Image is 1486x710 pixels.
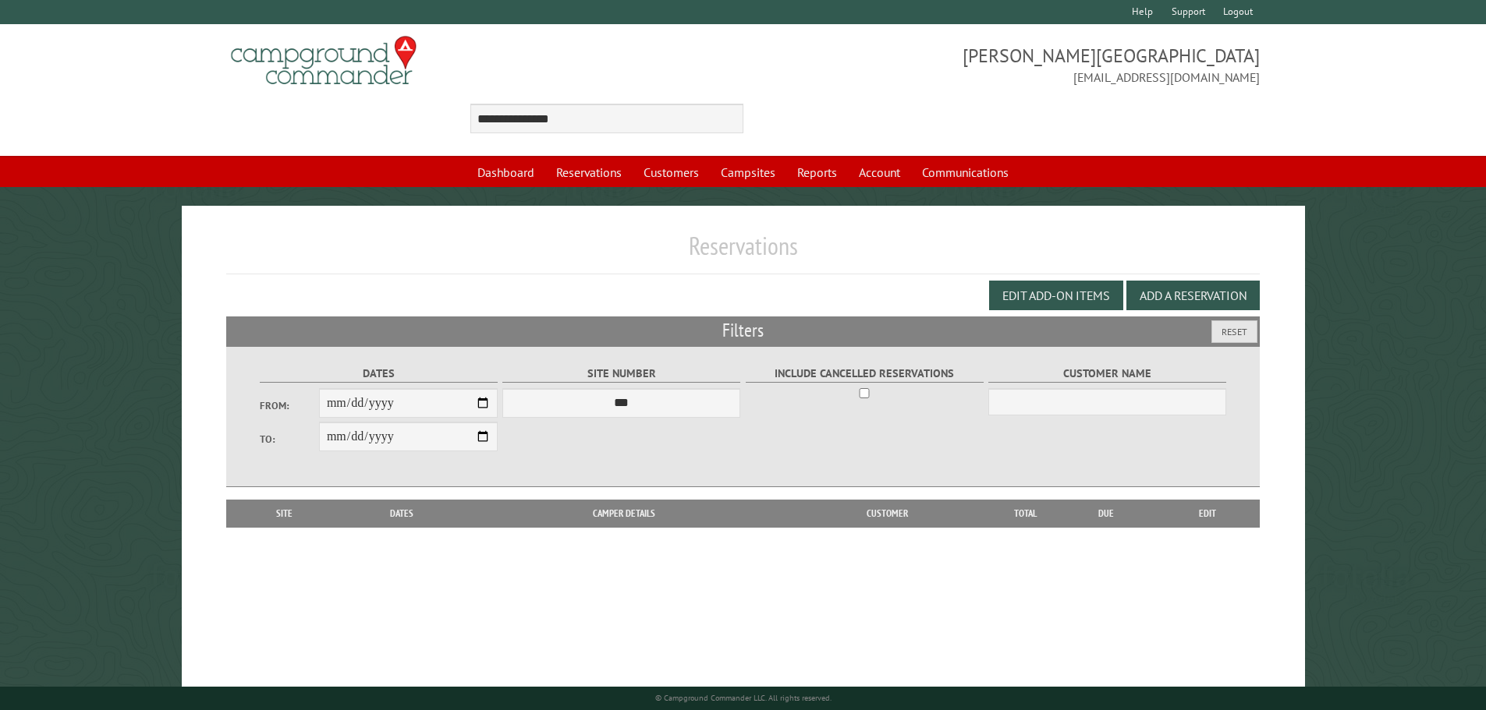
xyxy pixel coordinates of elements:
a: Reports [788,157,846,187]
th: Site [234,500,335,528]
a: Campsites [711,157,785,187]
th: Dates [335,500,469,528]
th: Customer [779,500,995,528]
a: Account [849,157,910,187]
small: © Campground Commander LLC. All rights reserved. [655,693,832,703]
h1: Reservations [226,231,1261,274]
h2: Filters [226,316,1261,346]
a: Customers [634,157,708,187]
button: Edit Add-on Items [989,281,1123,310]
img: Campground Commander [226,30,421,91]
label: Dates [260,365,498,383]
button: Reset [1211,320,1257,343]
th: Total [995,500,1057,528]
label: To: [260,432,319,447]
a: Dashboard [468,157,544,187]
label: Site Number [502,365,740,383]
th: Camper Details [469,500,779,528]
th: Due [1057,500,1155,528]
a: Reservations [547,157,631,187]
button: Add a Reservation [1126,281,1260,310]
span: [PERSON_NAME][GEOGRAPHIC_DATA] [EMAIL_ADDRESS][DOMAIN_NAME] [743,43,1261,87]
label: Customer Name [988,365,1226,383]
label: Include Cancelled Reservations [746,365,984,383]
label: From: [260,398,319,413]
th: Edit [1155,500,1261,528]
a: Communications [913,157,1018,187]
